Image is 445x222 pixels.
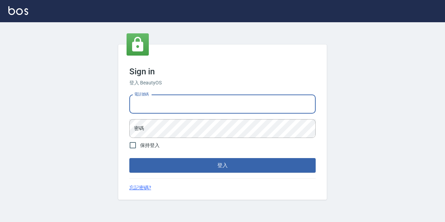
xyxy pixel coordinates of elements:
a: 忘記密碼? [129,184,151,191]
h6: 登入 BeautyOS [129,79,316,87]
label: 電話號碼 [134,92,149,97]
span: 保持登入 [140,142,160,149]
h3: Sign in [129,67,316,76]
button: 登入 [129,158,316,173]
img: Logo [8,6,28,15]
